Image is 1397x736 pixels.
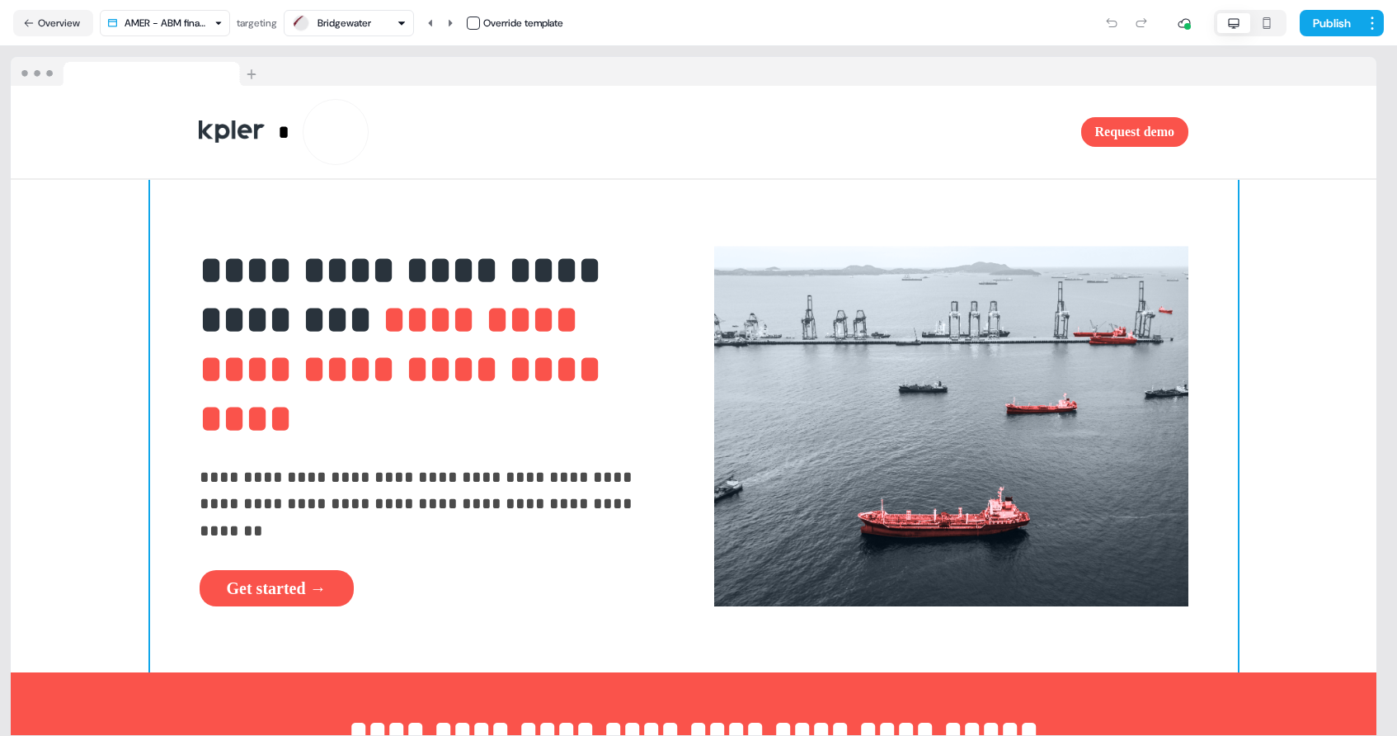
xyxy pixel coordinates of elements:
img: Browser topbar [11,57,264,87]
button: Bridgewater [284,10,414,36]
button: Overview [13,10,93,36]
div: AMER - ABM financials [125,15,208,31]
div: targeting [237,15,277,31]
div: Get started → [200,570,674,606]
div: Request demo [700,117,1188,147]
button: Request demo [1081,117,1188,147]
button: Get started → [200,570,354,606]
button: Publish [1300,10,1361,36]
div: Bridgewater [317,15,371,31]
div: *Request demo [149,86,1238,178]
div: Override template [483,15,563,31]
